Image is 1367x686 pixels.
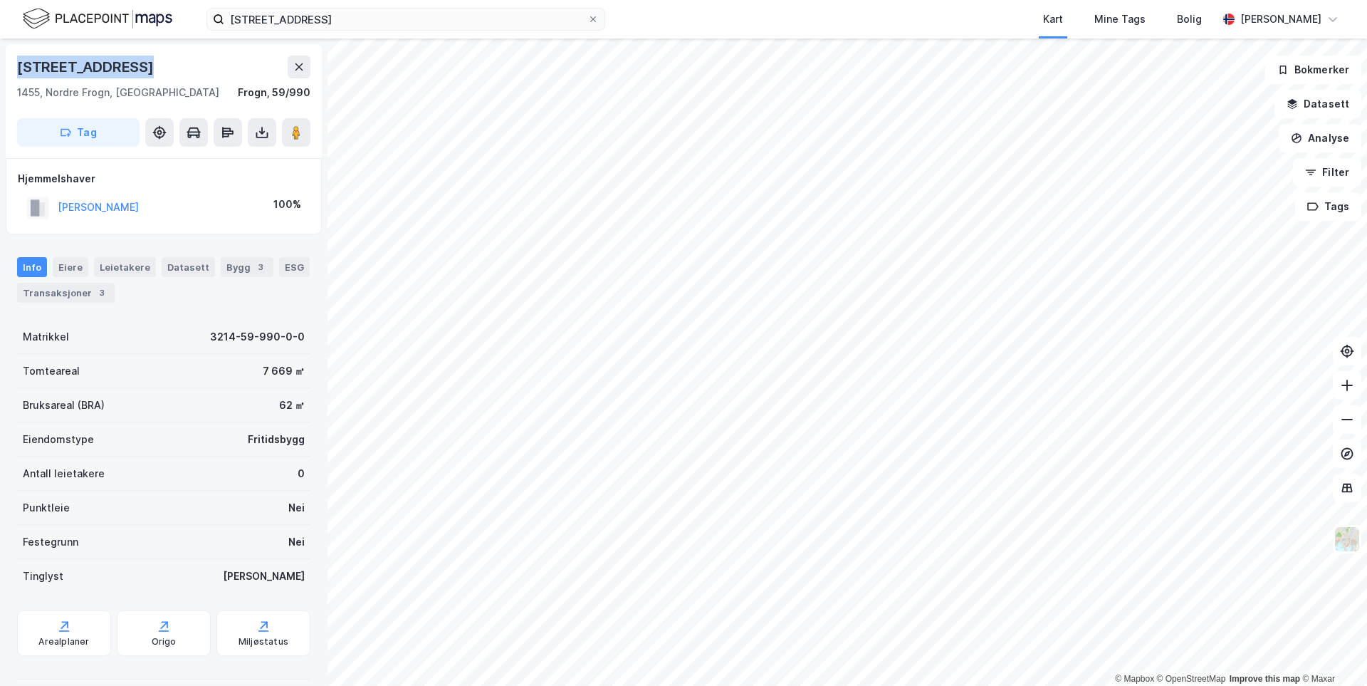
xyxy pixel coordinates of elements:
div: Bruksareal (BRA) [23,397,105,414]
div: 100% [273,196,301,213]
div: 0 [298,465,305,482]
button: Tag [17,118,140,147]
div: 3214-59-990-0-0 [210,328,305,345]
div: Frogn, 59/990 [238,84,310,101]
div: 3 [95,286,109,300]
div: Mine Tags [1094,11,1146,28]
iframe: Chat Widget [1296,618,1367,686]
div: Origo [152,636,177,648]
div: Tomteareal [23,363,80,380]
div: Leietakere [94,257,156,277]
div: Arealplaner [38,636,89,648]
button: Filter [1293,158,1361,187]
div: Tinglyst [23,568,63,585]
a: Mapbox [1115,674,1154,684]
a: Improve this map [1230,674,1300,684]
div: 62 ㎡ [279,397,305,414]
button: Analyse [1279,124,1361,152]
div: ESG [279,257,310,277]
div: Datasett [162,257,215,277]
a: OpenStreetMap [1157,674,1226,684]
input: Søk på adresse, matrikkel, gårdeiere, leietakere eller personer [224,9,587,30]
div: Bolig [1177,11,1202,28]
div: Eiere [53,257,88,277]
button: Tags [1295,192,1361,221]
div: Kontrollprogram for chat [1296,618,1367,686]
button: Bokmerker [1265,56,1361,84]
div: [PERSON_NAME] [223,568,305,585]
div: [STREET_ADDRESS] [17,56,157,78]
div: Miljøstatus [239,636,288,648]
div: Kart [1043,11,1063,28]
div: Festegrunn [23,534,78,551]
div: Transaksjoner [17,283,115,303]
div: Fritidsbygg [248,431,305,448]
div: Punktleie [23,499,70,516]
div: 3 [253,260,268,274]
img: logo.f888ab2527a4732fd821a326f86c7f29.svg [23,6,172,31]
div: Nei [288,499,305,516]
div: Matrikkel [23,328,69,345]
div: Nei [288,534,305,551]
div: Antall leietakere [23,465,105,482]
div: 7 669 ㎡ [263,363,305,380]
div: Hjemmelshaver [18,170,310,187]
div: 1455, Nordre Frogn, [GEOGRAPHIC_DATA] [17,84,219,101]
div: Bygg [221,257,273,277]
button: Datasett [1274,90,1361,118]
div: [PERSON_NAME] [1240,11,1321,28]
div: Info [17,257,47,277]
div: Eiendomstype [23,431,94,448]
img: Z [1334,526,1361,553]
